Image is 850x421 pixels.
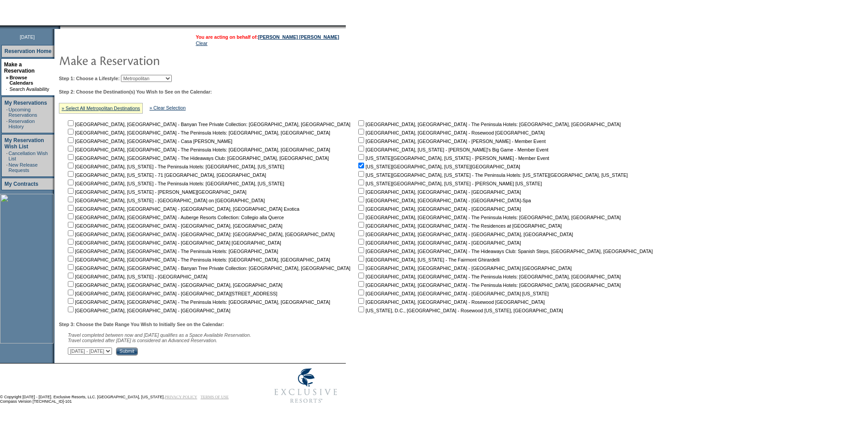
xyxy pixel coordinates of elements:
nobr: [GEOGRAPHIC_DATA], [GEOGRAPHIC_DATA] - Auberge Resorts Collection: Collegio alla Querce [66,215,284,220]
a: Reservation History [8,119,35,129]
nobr: [GEOGRAPHIC_DATA], [GEOGRAPHIC_DATA] - The Peninsula Hotels: [GEOGRAPHIC_DATA], [GEOGRAPHIC_DATA] [66,130,330,135]
nobr: [GEOGRAPHIC_DATA], [GEOGRAPHIC_DATA] - The Peninsula Hotels: [GEOGRAPHIC_DATA], [GEOGRAPHIC_DATA] [66,147,330,152]
nobr: [GEOGRAPHIC_DATA], [GEOGRAPHIC_DATA] - [GEOGRAPHIC_DATA]: [GEOGRAPHIC_DATA], [GEOGRAPHIC_DATA] [66,232,335,237]
a: » Select All Metropolitan Destinations [62,106,140,111]
td: · [6,162,8,173]
img: promoShadowLeftCorner.gif [57,25,60,29]
nobr: [GEOGRAPHIC_DATA], [GEOGRAPHIC_DATA] - [PERSON_NAME] - Member Event [357,139,546,144]
img: Exclusive Resorts [266,364,346,408]
nobr: [GEOGRAPHIC_DATA], [GEOGRAPHIC_DATA] - [GEOGRAPHIC_DATA], [GEOGRAPHIC_DATA] [66,282,282,288]
b: Step 2: Choose the Destination(s) You Wish to See on the Calendar: [59,89,212,94]
nobr: [GEOGRAPHIC_DATA], [GEOGRAPHIC_DATA] - [GEOGRAPHIC_DATA], [GEOGRAPHIC_DATA] [66,223,282,229]
nobr: [GEOGRAPHIC_DATA], [GEOGRAPHIC_DATA] - [GEOGRAPHIC_DATA], [GEOGRAPHIC_DATA] [357,232,573,237]
nobr: [GEOGRAPHIC_DATA], [GEOGRAPHIC_DATA] - The Hideaways Club: Spanish Steps, [GEOGRAPHIC_DATA], [GEO... [357,249,653,254]
nobr: [GEOGRAPHIC_DATA], [US_STATE] - The Peninsula Hotels: [GEOGRAPHIC_DATA], [US_STATE] [66,164,284,169]
a: Make a Reservation [4,61,35,74]
nobr: [GEOGRAPHIC_DATA], [GEOGRAPHIC_DATA] - Rosewood [GEOGRAPHIC_DATA] [357,299,544,305]
nobr: [US_STATE][GEOGRAPHIC_DATA], [US_STATE][GEOGRAPHIC_DATA] [357,164,520,169]
nobr: [GEOGRAPHIC_DATA], [GEOGRAPHIC_DATA] - Banyan Tree Private Collection: [GEOGRAPHIC_DATA], [GEOGRA... [66,266,350,271]
a: Reservation Home [4,48,51,54]
nobr: [GEOGRAPHIC_DATA], [GEOGRAPHIC_DATA] - The Peninsula Hotels: [GEOGRAPHIC_DATA], [GEOGRAPHIC_DATA] [357,215,621,220]
b: Step 1: Choose a Lifestyle: [59,76,120,81]
nobr: [GEOGRAPHIC_DATA], [US_STATE] - The Fairmont Ghirardelli [357,257,499,262]
img: pgTtlMakeReservation.gif [59,51,237,69]
nobr: [GEOGRAPHIC_DATA], [GEOGRAPHIC_DATA] - The Residences at [GEOGRAPHIC_DATA] [357,223,562,229]
span: Travel completed between now and [DATE] qualifies as a Space Available Reservation. [68,332,251,338]
nobr: Travel completed after [DATE] is considered an Advanced Reservation. [68,338,217,343]
nobr: [GEOGRAPHIC_DATA], [GEOGRAPHIC_DATA] - The Peninsula Hotels: [GEOGRAPHIC_DATA], [GEOGRAPHIC_DATA] [66,299,330,305]
a: My Contracts [4,181,38,187]
nobr: [GEOGRAPHIC_DATA], [GEOGRAPHIC_DATA] - The Peninsula Hotels: [GEOGRAPHIC_DATA], [GEOGRAPHIC_DATA] [357,122,621,127]
nobr: [GEOGRAPHIC_DATA], [GEOGRAPHIC_DATA] - Casa [PERSON_NAME] [66,139,232,144]
nobr: [GEOGRAPHIC_DATA], [GEOGRAPHIC_DATA] - [GEOGRAPHIC_DATA] [357,206,521,212]
span: You are acting on behalf of: [196,34,339,40]
nobr: [GEOGRAPHIC_DATA], [GEOGRAPHIC_DATA] - [GEOGRAPHIC_DATA] [357,240,521,245]
nobr: [GEOGRAPHIC_DATA], [GEOGRAPHIC_DATA] - The Peninsula Hotels: [GEOGRAPHIC_DATA], [GEOGRAPHIC_DATA] [66,257,330,262]
a: My Reservation Wish List [4,137,44,150]
a: TERMS OF USE [201,395,229,399]
nobr: [GEOGRAPHIC_DATA], [GEOGRAPHIC_DATA] - [GEOGRAPHIC_DATA] [US_STATE] [357,291,549,296]
nobr: [GEOGRAPHIC_DATA], [GEOGRAPHIC_DATA] - The Peninsula Hotels: [GEOGRAPHIC_DATA], [GEOGRAPHIC_DATA] [357,274,621,279]
nobr: [GEOGRAPHIC_DATA], [GEOGRAPHIC_DATA] - [GEOGRAPHIC_DATA] [66,308,230,313]
a: [PERSON_NAME] [PERSON_NAME] [258,34,339,40]
nobr: [GEOGRAPHIC_DATA], [GEOGRAPHIC_DATA] - Banyan Tree Private Collection: [GEOGRAPHIC_DATA], [GEOGRA... [66,122,350,127]
a: New Release Requests [8,162,37,173]
nobr: [GEOGRAPHIC_DATA], [US_STATE] - [PERSON_NAME][GEOGRAPHIC_DATA] [66,189,246,195]
nobr: [GEOGRAPHIC_DATA], [GEOGRAPHIC_DATA] - [GEOGRAPHIC_DATA], [GEOGRAPHIC_DATA] Exotica [66,206,299,212]
nobr: [GEOGRAPHIC_DATA], [GEOGRAPHIC_DATA] - [GEOGRAPHIC_DATA] [GEOGRAPHIC_DATA] [66,240,281,245]
a: PRIVACY POLICY [165,395,197,399]
td: · [6,151,8,161]
img: blank.gif [60,25,61,29]
a: Browse Calendars [9,75,33,86]
a: Cancellation Wish List [8,151,48,161]
nobr: [GEOGRAPHIC_DATA], [GEOGRAPHIC_DATA] - The Peninsula Hotels: [GEOGRAPHIC_DATA], [GEOGRAPHIC_DATA] [357,282,621,288]
a: » Clear Selection [149,105,186,110]
nobr: [US_STATE][GEOGRAPHIC_DATA], [US_STATE] - [PERSON_NAME] - Member Event [357,155,549,161]
nobr: [GEOGRAPHIC_DATA], [US_STATE] - [GEOGRAPHIC_DATA] on [GEOGRAPHIC_DATA] [66,198,265,203]
nobr: [GEOGRAPHIC_DATA], [US_STATE] - The Peninsula Hotels: [GEOGRAPHIC_DATA], [US_STATE] [66,181,284,186]
nobr: [US_STATE][GEOGRAPHIC_DATA], [US_STATE] - The Peninsula Hotels: [US_STATE][GEOGRAPHIC_DATA], [US_... [357,172,628,178]
td: · [6,107,8,118]
nobr: [GEOGRAPHIC_DATA], [GEOGRAPHIC_DATA] - [GEOGRAPHIC_DATA]-Spa [357,198,531,203]
nobr: [GEOGRAPHIC_DATA], [GEOGRAPHIC_DATA] - [GEOGRAPHIC_DATA][STREET_ADDRESS] [66,291,278,296]
nobr: [GEOGRAPHIC_DATA], [US_STATE] - 71 [GEOGRAPHIC_DATA], [GEOGRAPHIC_DATA] [66,172,266,178]
a: Search Availability [9,86,49,92]
nobr: [US_STATE], D.C., [GEOGRAPHIC_DATA] - Rosewood [US_STATE], [GEOGRAPHIC_DATA] [357,308,563,313]
nobr: [GEOGRAPHIC_DATA], [GEOGRAPHIC_DATA] - The Hideaways Club: [GEOGRAPHIC_DATA], [GEOGRAPHIC_DATA] [66,155,329,161]
td: · [6,119,8,129]
input: Submit [116,347,138,356]
nobr: [GEOGRAPHIC_DATA], [GEOGRAPHIC_DATA] - [GEOGRAPHIC_DATA] [357,189,521,195]
b: Step 3: Choose the Date Range You Wish to Initially See on the Calendar: [59,322,224,327]
nobr: [GEOGRAPHIC_DATA], [US_STATE] - [GEOGRAPHIC_DATA] [66,274,207,279]
nobr: [US_STATE][GEOGRAPHIC_DATA], [US_STATE] - [PERSON_NAME] [US_STATE] [357,181,542,186]
nobr: [GEOGRAPHIC_DATA], [GEOGRAPHIC_DATA] - Rosewood [GEOGRAPHIC_DATA] [357,130,544,135]
nobr: [GEOGRAPHIC_DATA], [GEOGRAPHIC_DATA] - The Peninsula Hotels: [GEOGRAPHIC_DATA] [66,249,278,254]
span: [DATE] [20,34,35,40]
nobr: [GEOGRAPHIC_DATA], [US_STATE] - [PERSON_NAME]'s Big Game - Member Event [357,147,548,152]
a: Clear [196,41,207,46]
b: » [6,75,8,80]
a: My Reservations [4,100,47,106]
td: · [6,86,8,92]
nobr: [GEOGRAPHIC_DATA], [GEOGRAPHIC_DATA] - [GEOGRAPHIC_DATA] [GEOGRAPHIC_DATA] [357,266,572,271]
a: Upcoming Reservations [8,107,37,118]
